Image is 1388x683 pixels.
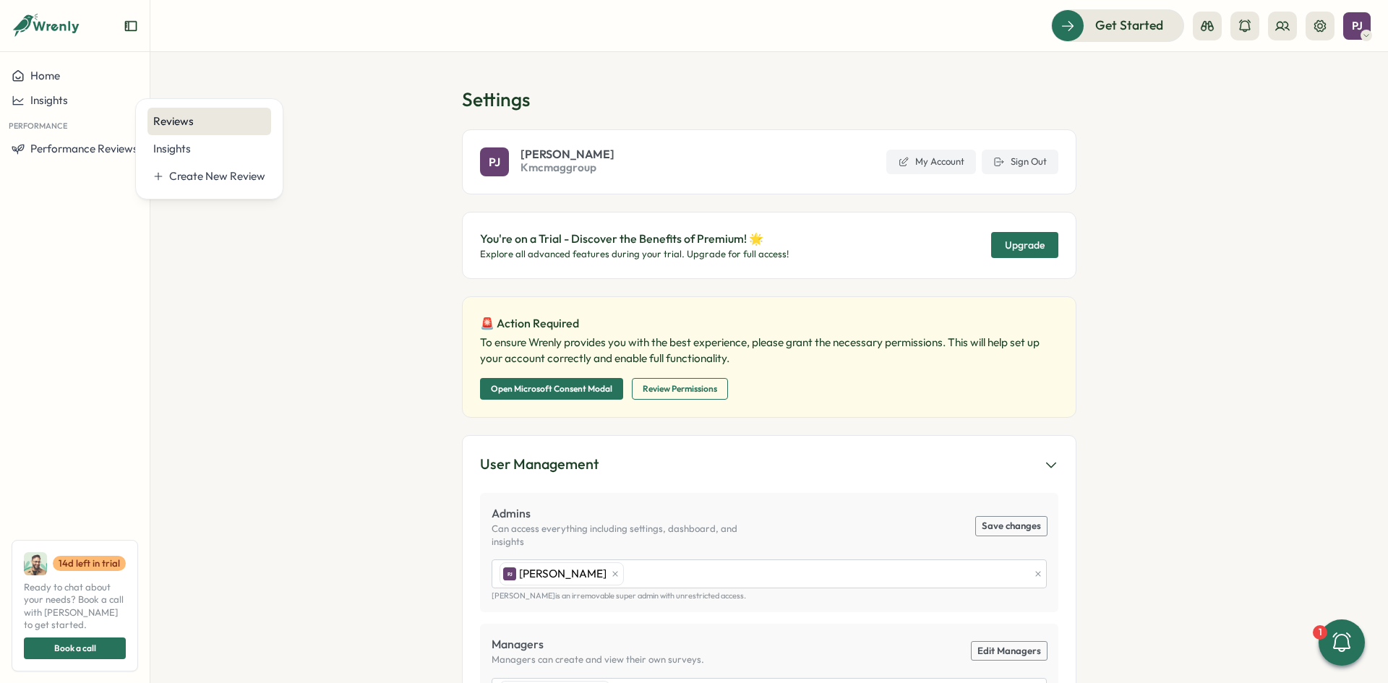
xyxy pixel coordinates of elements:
[480,248,789,261] p: Explore all advanced features during your trial. Upgrade for full access!
[147,108,271,135] a: Reviews
[1343,12,1371,40] button: PJ
[480,378,623,400] button: Open Microsoft Consent Modal
[632,378,728,400] button: Review Permissions
[886,150,976,174] a: My Account
[492,591,1047,601] p: [PERSON_NAME] is an irremovable super admin with unrestricted access.
[24,552,47,575] img: Ali Khan
[1005,240,1045,250] span: Upgrade
[1011,155,1047,168] span: Sign Out
[1095,16,1163,35] span: Get Started
[489,153,500,171] span: PJ
[520,148,614,160] span: [PERSON_NAME]
[491,379,612,399] span: Open Microsoft Consent Modal
[480,230,789,248] p: You're on a Trial - Discover the Benefits of Premium! 🌟
[991,232,1058,258] button: Upgrade
[480,453,1058,476] button: User Management
[30,93,68,107] span: Insights
[492,523,769,548] p: Can access everything including settings, dashboard, and insights
[147,135,271,163] a: Insights
[1319,619,1365,666] button: 1
[153,113,265,129] div: Reviews
[147,163,271,190] button: Create New Review
[982,150,1058,174] button: Sign Out
[30,142,138,155] span: Performance Reviews
[492,653,704,666] p: Managers can create and view their own surveys.
[1313,625,1327,640] div: 1
[169,168,265,184] div: Create New Review
[976,517,1047,536] button: Save changes
[462,87,1076,112] h1: Settings
[492,504,769,523] p: Admins
[492,635,704,653] p: Managers
[1352,20,1363,32] span: PJ
[480,335,1058,366] p: To ensure Wrenly provides you with the best experience, please grant the necessary permissions. T...
[24,637,126,659] button: Book a call
[30,69,60,82] span: Home
[519,566,607,582] span: [PERSON_NAME]
[124,19,138,33] button: Expand sidebar
[643,379,717,399] span: Review Permissions
[480,453,599,476] div: User Management
[54,638,96,658] span: Book a call
[972,642,1047,661] a: Edit Managers
[520,160,614,176] span: Kmcmaggroup
[915,155,964,168] span: My Account
[1051,9,1184,41] button: Get Started
[53,556,126,572] a: 14d left in trial
[480,314,579,332] p: 🚨 Action Required
[153,141,265,157] div: Insights
[507,570,513,578] span: PJ
[24,581,126,632] span: Ready to chat about your needs? Book a call with [PERSON_NAME] to get started.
